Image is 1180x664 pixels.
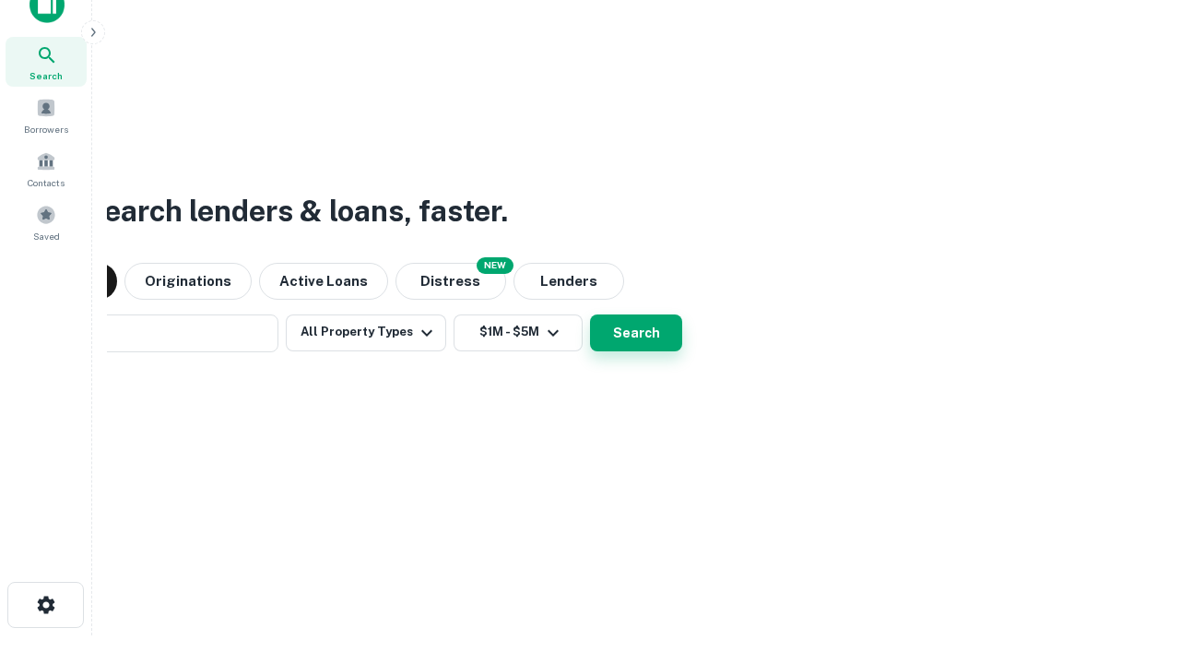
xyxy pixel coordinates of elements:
[477,257,513,274] div: NEW
[29,68,63,83] span: Search
[6,197,87,247] a: Saved
[454,314,583,351] button: $1M - $5M
[513,263,624,300] button: Lenders
[84,189,508,233] h3: Search lenders & loans, faster.
[24,122,68,136] span: Borrowers
[124,263,252,300] button: Originations
[6,90,87,140] a: Borrowers
[259,263,388,300] button: Active Loans
[33,229,60,243] span: Saved
[395,263,506,300] button: Search distressed loans with lien and other non-mortgage details.
[6,37,87,87] a: Search
[286,314,446,351] button: All Property Types
[6,144,87,194] a: Contacts
[28,175,65,190] span: Contacts
[1088,457,1180,546] iframe: Chat Widget
[590,314,682,351] button: Search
